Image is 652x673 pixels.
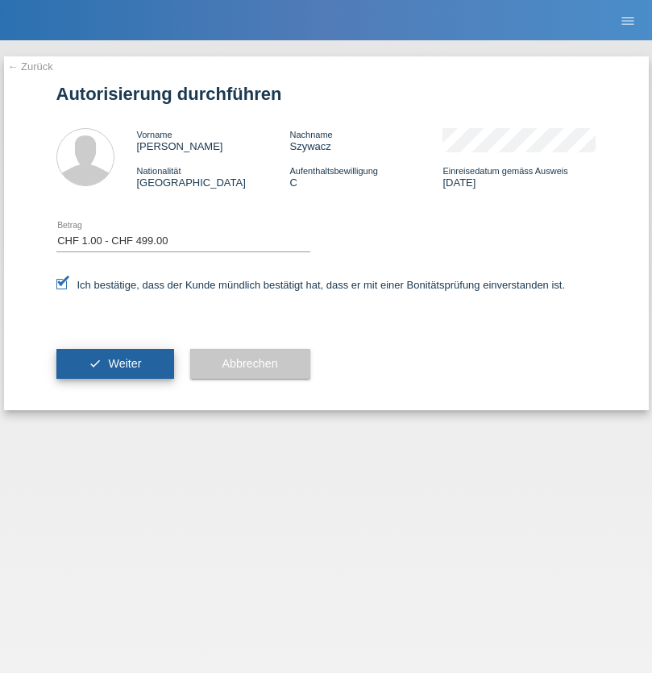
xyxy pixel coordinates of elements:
[137,166,181,176] span: Nationalität
[222,357,278,370] span: Abbrechen
[137,164,290,189] div: [GEOGRAPHIC_DATA]
[289,164,442,189] div: C
[190,349,310,380] button: Abbrechen
[56,84,596,104] h1: Autorisierung durchführen
[612,15,644,25] a: menu
[137,128,290,152] div: [PERSON_NAME]
[442,166,567,176] span: Einreisedatum gemäss Ausweis
[108,357,141,370] span: Weiter
[137,130,172,139] span: Vorname
[56,279,566,291] label: Ich bestätige, dass der Kunde mündlich bestätigt hat, dass er mit einer Bonitätsprüfung einversta...
[56,349,174,380] button: check Weiter
[289,128,442,152] div: Szywacz
[89,357,102,370] i: check
[620,13,636,29] i: menu
[289,166,377,176] span: Aufenthaltsbewilligung
[442,164,596,189] div: [DATE]
[8,60,53,73] a: ← Zurück
[289,130,332,139] span: Nachname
